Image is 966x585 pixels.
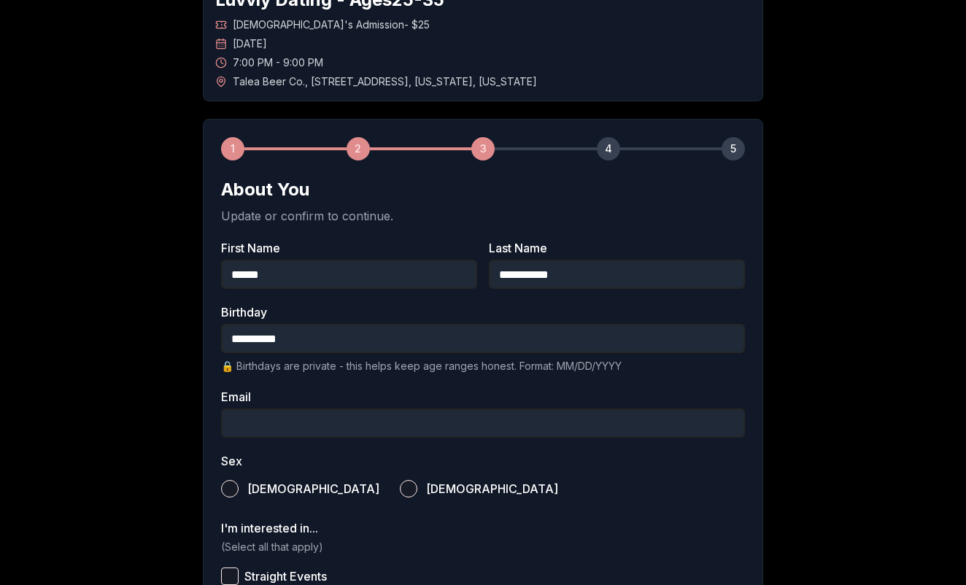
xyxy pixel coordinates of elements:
span: 7:00 PM - 9:00 PM [233,55,323,70]
label: I'm interested in... [221,522,745,534]
button: [DEMOGRAPHIC_DATA] [221,480,239,497]
p: 🔒 Birthdays are private - this helps keep age ranges honest. Format: MM/DD/YYYY [221,359,745,373]
button: Straight Events [221,567,239,585]
div: 3 [471,137,495,160]
div: 1 [221,137,244,160]
h2: About You [221,178,745,201]
p: (Select all that apply) [221,540,745,554]
div: 5 [722,137,745,160]
span: [DEMOGRAPHIC_DATA] [426,483,558,495]
label: Sex [221,455,745,467]
span: [DEMOGRAPHIC_DATA]'s Admission - $25 [233,18,430,32]
span: Straight Events [244,570,327,582]
span: Talea Beer Co. , [STREET_ADDRESS] , [US_STATE] , [US_STATE] [233,74,537,89]
p: Update or confirm to continue. [221,207,745,225]
label: Last Name [489,242,745,254]
label: Email [221,391,745,403]
span: [DEMOGRAPHIC_DATA] [247,483,379,495]
div: 2 [347,137,370,160]
button: [DEMOGRAPHIC_DATA] [400,480,417,497]
label: Birthday [221,306,745,318]
span: [DATE] [233,36,267,51]
label: First Name [221,242,477,254]
div: 4 [597,137,620,160]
